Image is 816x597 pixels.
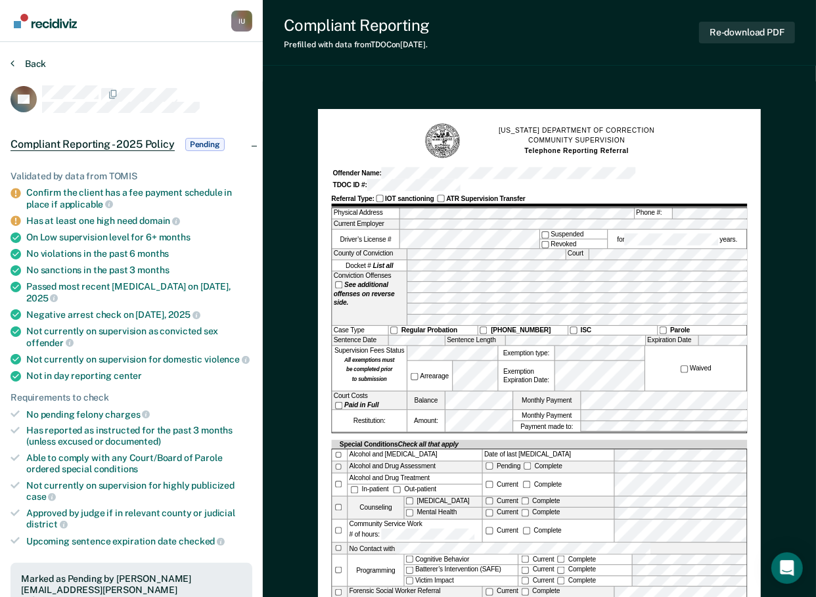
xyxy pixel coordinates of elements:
[332,346,407,391] div: Supervision Fees Status
[499,361,555,391] div: Exemption Expiration Date:
[231,11,252,32] div: I U
[771,552,803,584] div: Open Intercom Messenger
[406,497,414,505] input: [MEDICAL_DATA]
[14,14,77,28] img: Recidiviz
[660,327,668,335] input: Parole
[491,326,551,334] strong: [PHONE_NUMBER]
[520,555,556,562] label: Current
[332,194,374,202] strong: Referral Type:
[486,527,493,535] input: Current
[106,409,150,420] span: charges
[26,480,252,502] div: Not currently on supervision for highly publicized
[406,577,414,585] input: Victim Impact
[513,391,580,409] label: Monthly Payment
[524,462,532,470] input: Complete
[499,126,654,156] h1: [US_STATE] DEPARTMENT OF CORRECTION COMMUNITY SUPERVISION
[94,464,139,474] span: conditions
[556,566,598,573] label: Complete
[348,497,404,519] div: Counseling
[26,508,252,530] div: Approved by judge if in relevant county or judicial
[332,231,399,249] label: Driver’s License #
[513,410,580,420] label: Monthly Payment
[398,441,459,448] span: Check all that apply
[445,336,505,345] label: Sentence Length
[348,587,482,597] div: Forensic Social Worker Referral
[566,250,589,259] label: Court
[390,327,398,335] input: Regular Probation
[385,194,434,202] strong: IOT sanctioning
[557,556,565,564] input: Complete
[484,508,520,516] label: Current
[332,410,407,431] div: Restitution:
[523,481,531,489] input: Complete
[635,208,672,218] label: Phone #:
[348,542,747,554] label: No Contact with
[513,421,580,431] label: Payment made to:
[333,181,367,188] strong: TDOC ID #:
[351,486,359,494] input: In-patient
[540,231,607,240] label: Suspended
[179,536,225,546] span: checked
[114,370,142,381] span: center
[556,577,598,584] label: Complete
[335,402,343,410] input: Paid in Full
[332,271,407,325] div: Conviction Offenses
[484,497,520,504] label: Current
[681,365,689,373] input: Waived
[520,508,562,516] label: Complete
[26,265,252,276] div: No sanctions in the past 3
[231,11,252,32] button: Profile dropdown button
[401,326,457,334] strong: Regular Probation
[397,542,650,554] input: No Contact with
[332,208,399,218] label: Physical Address
[137,265,169,275] span: months
[699,22,795,43] button: Re-download PDF
[556,555,598,562] label: Complete
[486,481,493,489] input: Current
[581,326,591,334] strong: ISC
[484,588,520,595] label: Current
[540,240,607,249] label: Revoked
[670,326,690,334] strong: Parole
[480,327,488,335] input: [PHONE_NUMBER]
[499,346,555,361] label: Exemption type:
[486,588,493,596] input: Current
[520,588,562,595] label: Complete
[26,232,252,243] div: On Low supervision level for 6+
[407,391,445,409] label: Balance
[522,497,530,505] input: Complete
[26,281,252,303] div: Passed most recent [MEDICAL_DATA] on [DATE],
[11,171,252,182] div: Validated by data from TOMIS
[523,527,531,535] input: Complete
[522,588,530,596] input: Complete
[557,566,565,574] input: Complete
[335,282,343,290] input: See additional offenses on reverse side.
[376,195,384,203] input: IOT sanctioning
[333,169,382,177] strong: Offender Name:
[348,473,482,483] div: Alcohol and Drug Treatment
[26,187,252,210] div: Confirm the client has a fee payment schedule in place if applicable
[405,565,518,575] label: Batterer’s Intervention (SAFE)
[520,577,556,584] label: Current
[332,391,407,409] div: Court Costs
[522,566,530,574] input: Current
[373,262,394,269] strong: List all
[407,410,445,431] label: Amount:
[405,554,518,564] label: Cognitive Behavior
[483,449,614,460] label: Date of last [MEDICAL_DATA]
[409,372,450,381] label: Arrearage
[344,401,378,409] strong: Paid in Full
[557,577,565,585] input: Complete
[424,123,462,160] img: TN Seal
[522,527,564,534] div: Complete
[26,215,252,227] div: Has at least one high need domain
[26,425,252,447] div: Has reported as instructed for the past 3 months (unless excused or
[522,462,564,469] label: Complete
[26,248,252,259] div: No violations in the past 6
[484,527,520,534] label: Current
[406,509,414,517] input: Mental Health
[522,481,564,488] label: Complete
[26,491,56,502] span: case
[486,497,493,505] input: Current
[344,357,394,383] strong: All exemptions must be completed prior to submission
